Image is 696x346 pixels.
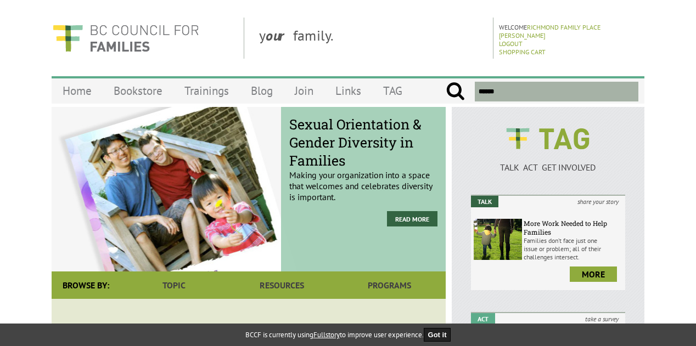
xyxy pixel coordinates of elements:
a: Shopping Cart [499,48,546,56]
a: Home [52,78,103,104]
i: share your story [571,196,625,207]
img: BCCF's TAG Logo [498,118,597,160]
a: TAG [372,78,413,104]
a: Read More [387,211,437,226]
a: TALK ACT GET INVOLVED [471,151,625,173]
a: Topic [120,271,228,299]
p: Families don’t face just one issue or problem; all of their challenges intersect. [524,236,622,261]
a: Join [284,78,324,104]
a: Fullstory [313,330,340,339]
em: Talk [471,196,498,207]
input: Submit [446,82,465,101]
a: Bookstore [103,78,173,104]
h6: More Work Needed to Help Families [524,219,622,236]
a: Trainings [173,78,240,104]
img: BC Council for FAMILIES [52,18,200,59]
p: Welcome [499,23,641,39]
a: Programs [336,271,444,299]
a: Blog [240,78,284,104]
i: take a survey [579,313,625,325]
div: y family. [250,18,493,59]
p: TALK ACT GET INVOLVED [471,162,625,173]
a: more [570,266,617,282]
span: Sexual Orientation & Gender Diversity in Families [289,115,437,169]
a: Richmond Family Place [PERSON_NAME] [499,23,600,39]
button: Got it [424,328,451,342]
a: Resources [228,271,335,299]
strong: our [266,26,293,44]
div: Browse By: [52,271,120,299]
em: Act [471,313,495,325]
a: Logout [499,39,523,48]
a: Links [324,78,372,104]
